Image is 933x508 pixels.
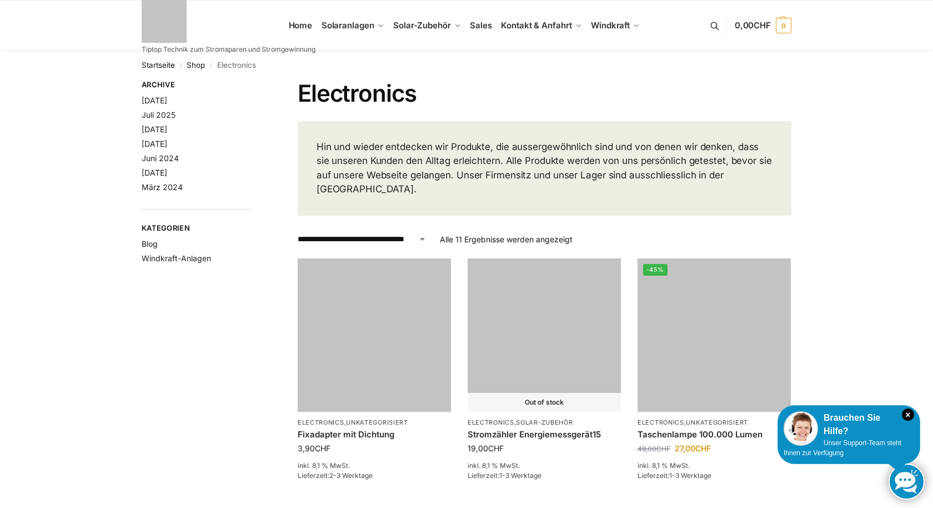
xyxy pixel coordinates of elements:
img: Customer service [784,411,818,446]
a: [DATE] [142,124,167,134]
a: Unkategorisiert [686,419,748,426]
a: Taschenlampe 100.000 Lumen [638,429,791,440]
span: CHF [488,444,504,453]
a: Fixadapter mit Dichtung [298,429,451,440]
span: Windkraft [591,20,630,31]
span: CHF [695,444,711,453]
span: CHF [315,444,330,453]
span: Solar-Zubehör [393,20,451,31]
bdi: 19,00 [468,444,504,453]
a: Shop [187,61,205,69]
nav: Breadcrumb [142,51,791,79]
a: Out of stockStromzähler Schweizer Stecker-2 [468,258,621,412]
span: CHF [754,20,771,31]
a: -45%Extrem Starke Taschenlampe [638,258,791,412]
a: Sales [465,1,496,51]
a: Electronics [638,419,684,426]
span: Sales [470,20,492,31]
a: Solaranlagen [317,1,388,51]
a: Solar-Zubehör [389,1,465,51]
bdi: 49,00 [638,445,670,453]
a: [DATE] [142,168,167,177]
a: Windkraft-Anlagen [142,253,211,263]
span: 1-3 Werktage [669,471,711,480]
a: Solar-Zubehör [516,419,573,426]
p: , [638,419,791,427]
button: Close filters [252,80,259,92]
p: , [298,419,451,427]
a: Startseite [142,61,175,69]
p: inkl. 8,1 % MwSt. [468,461,621,471]
span: Lieferzeit: [468,471,541,480]
a: Blog [142,239,158,248]
a: Stromzähler Energiemessgerät15 [468,429,621,440]
a: Windkraft [586,1,645,51]
span: Kategorien [142,223,252,234]
a: Unkategorisiert [346,419,408,426]
span: 0 [776,18,791,33]
span: Kontakt & Anfahrt [501,20,571,31]
a: März 2024 [142,182,183,192]
a: Kontakt & Anfahrt [496,1,586,51]
i: Schließen [902,409,914,421]
span: / [175,61,187,70]
span: 2-3 Werktage [329,471,373,480]
img: Stromzähler Schweizer Stecker-2 [468,258,621,412]
bdi: 3,90 [298,444,330,453]
a: Juli 2025 [142,110,175,119]
a: Juni 2024 [142,153,179,163]
a: Electronics [468,419,514,426]
span: CHF [656,445,670,453]
span: Unser Support-Team steht Ihnen zur Verfügung [784,439,901,457]
p: inkl. 8,1 % MwSt. [298,461,451,471]
span: Archive [142,79,252,91]
p: Alle 11 Ergebnisse werden angezeigt [440,233,573,245]
span: Solaranlagen [322,20,374,31]
a: [DATE] [142,96,167,105]
a: Electronics [298,419,344,426]
div: Brauchen Sie Hilfe? [784,411,914,438]
span: / [205,61,217,70]
span: 1-3 Werktage [499,471,541,480]
img: Extrem Starke Taschenlampe [638,258,791,412]
span: Lieferzeit: [298,471,373,480]
span: 0,00 [735,20,771,31]
img: Fixadapter mit Dichtung [298,258,451,412]
p: inkl. 8,1 % MwSt. [638,461,791,471]
span: Lieferzeit: [638,471,711,480]
select: Shop-Reihenfolge [298,233,427,245]
p: Tiptop Technik zum Stromsparen und Stromgewinnung [142,46,315,53]
p: , [468,419,621,427]
bdi: 27,00 [675,444,711,453]
h1: Electronics [298,79,791,107]
p: Hin und wieder entdecken wir Produkte, die aussergewöhnlich sind und von denen wir denken, dass s... [317,140,773,197]
a: 0,00CHF 0 [735,9,791,42]
a: [DATE] [142,139,167,148]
